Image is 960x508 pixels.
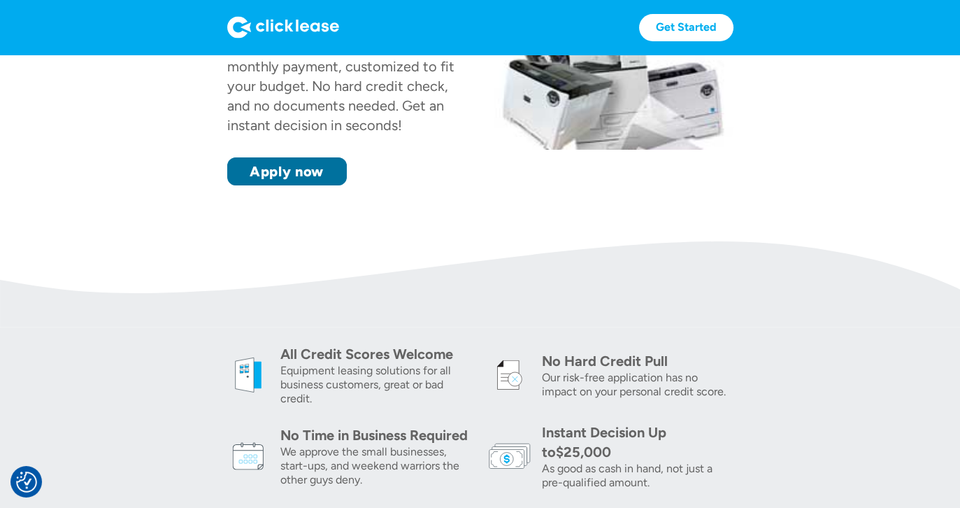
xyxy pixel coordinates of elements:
div: Instant Decision Up to [542,424,666,460]
a: Apply now [227,157,347,185]
div: We approve the small businesses, start-ups, and weekend warriors the other guys deny. [280,445,472,487]
img: money icon [489,435,531,477]
button: Consent Preferences [16,472,37,493]
div: No Time in Business Required [280,425,472,445]
div: $25,000 [556,444,611,460]
div: Equipment leasing solutions for all business customers, great or bad credit. [280,364,472,406]
div: All Credit Scores Welcome [280,344,472,364]
img: calendar icon [227,435,269,477]
img: Revisit consent button [16,472,37,493]
img: credit icon [489,354,531,396]
a: Get Started [639,14,733,41]
img: Logo [227,16,339,38]
div: Our risk-free application has no impact on your personal credit score. [542,371,733,399]
div: As good as cash in hand, not just a pre-qualified amount. [542,462,733,490]
img: welcome icon [227,354,269,396]
div: No Hard Credit Pull [542,351,733,371]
